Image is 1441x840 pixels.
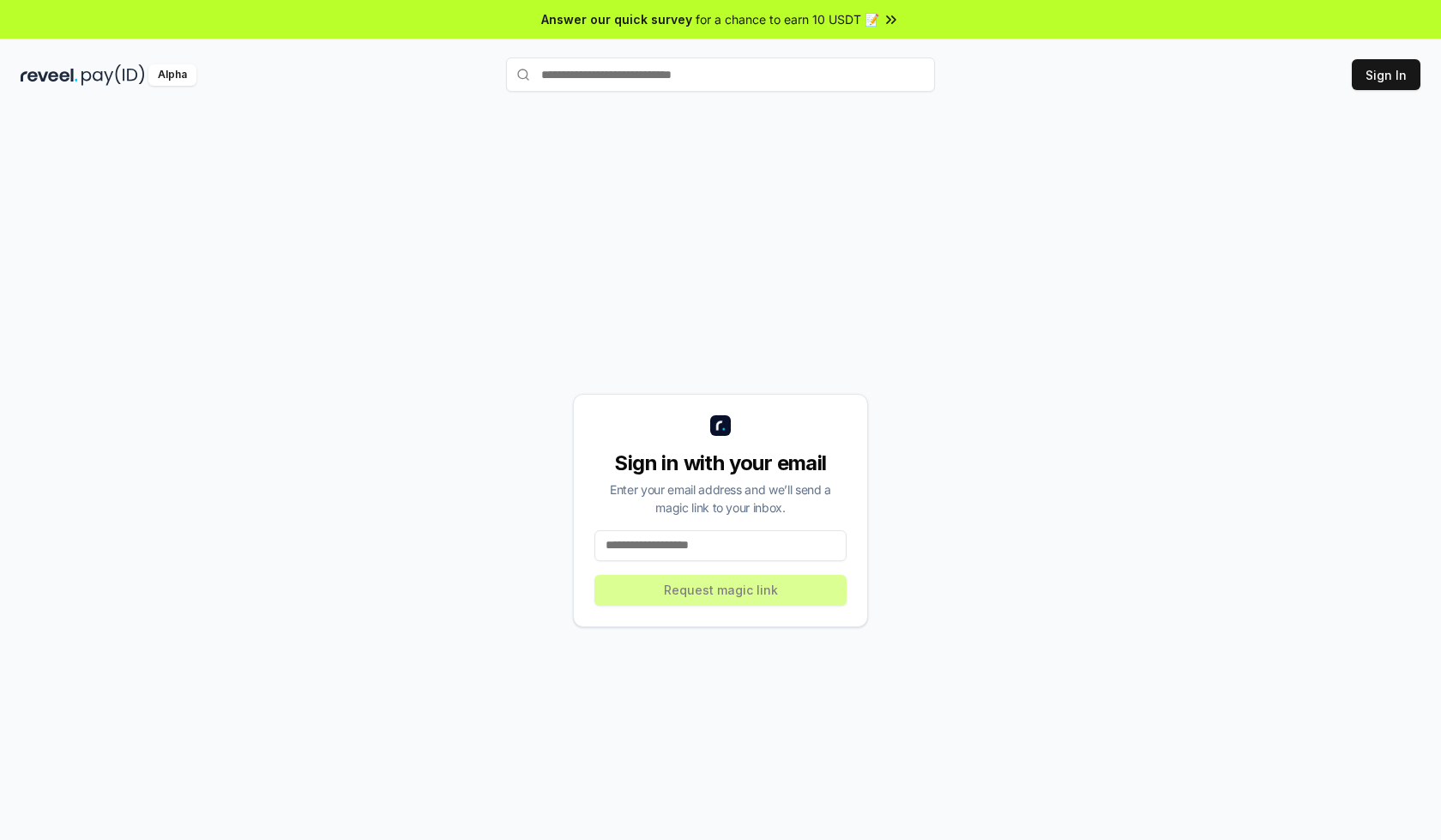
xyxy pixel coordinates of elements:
[81,64,145,86] img: pay_id
[541,10,692,28] span: Answer our quick survey
[148,64,196,86] div: Alpha
[710,415,731,436] img: logo_small
[594,480,847,517] div: Enter your email address and we’ll send a magic link to your inbox.
[21,64,78,86] img: reveel_dark
[696,10,879,28] span: for a chance to earn 10 USDT 📝
[594,450,847,477] div: Sign in with your email
[1352,59,1420,90] button: Sign In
